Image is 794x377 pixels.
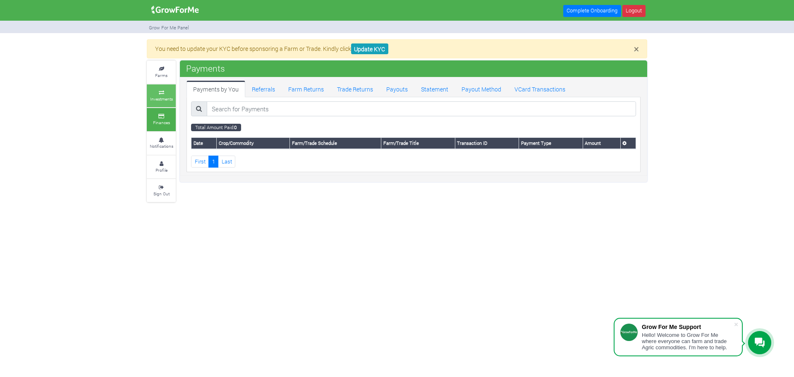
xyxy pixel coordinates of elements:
[642,332,734,351] div: Hello! Welcome to Grow For Me where everyone can farm and trade Agric commodities. I'm here to help.
[622,5,646,17] a: Logout
[245,81,282,97] a: Referrals
[634,43,639,55] span: ×
[149,24,189,31] small: Grow For Me Panel
[155,72,167,78] small: Farms
[455,81,508,97] a: Payout Method
[218,156,235,168] a: Last
[634,44,639,54] button: Close
[583,138,620,149] th: Amount
[455,138,519,149] th: Transaction ID
[351,43,388,55] a: Update KYC
[147,156,176,178] a: Profile
[330,81,380,97] a: Trade Returns
[187,81,245,97] a: Payments by You
[147,61,176,84] a: Farms
[508,81,572,97] a: VCard Transactions
[150,96,173,102] small: Investments
[217,138,290,149] th: Crop/Commodity
[207,101,636,116] input: Search for Payments
[563,5,621,17] a: Complete Onboarding
[191,156,209,168] a: First
[191,124,241,131] small: Total Amount Paid:
[381,138,455,149] th: Farm/Trade Title
[150,143,173,149] small: Notifications
[519,138,583,149] th: Payment Type
[184,60,227,77] span: Payments
[153,191,170,197] small: Sign Out
[153,120,170,125] small: Finances
[414,81,455,97] a: Statement
[380,81,414,97] a: Payouts
[642,324,734,330] div: Grow For Me Support
[208,156,218,168] a: 1
[147,84,176,107] a: Investments
[147,132,176,155] a: Notifications
[191,156,636,168] nav: Page Navigation
[147,108,176,131] a: Finances
[148,2,202,18] img: growforme image
[234,124,237,130] b: 0
[155,44,639,53] p: You need to update your KYC before sponsoring a Farm or Trade. Kindly click
[282,81,330,97] a: Farm Returns
[191,138,217,149] th: Date
[147,179,176,202] a: Sign Out
[155,167,167,173] small: Profile
[290,138,381,149] th: Farm/Trade Schedule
